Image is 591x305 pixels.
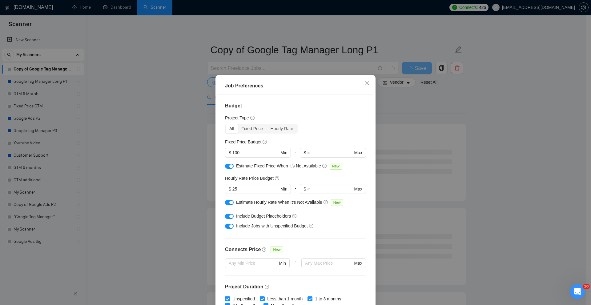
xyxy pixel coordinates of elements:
[280,149,287,156] span: Min
[236,214,291,219] span: Include Budget Placeholders
[275,176,280,181] span: question-circle
[291,148,300,163] div: -
[365,81,370,86] span: close
[232,149,279,156] input: 0
[354,260,362,267] span: Max
[262,247,267,252] span: question-circle
[230,295,257,302] span: Unspecified
[359,75,376,92] button: Close
[229,149,231,156] span: $
[250,115,255,120] span: question-circle
[236,163,321,168] span: Estimate Fixed Price When It’s Not Available
[225,175,274,182] h5: Hourly Rate Price Budget
[354,149,362,156] span: Max
[312,295,344,302] span: 1 to 3 months
[226,124,238,133] div: All
[354,186,362,192] span: Max
[304,149,306,156] span: $
[330,163,342,170] span: New
[225,283,366,291] h4: Project Duration
[307,186,353,192] input: ∞
[229,186,231,192] span: $
[232,186,279,192] input: 0
[291,184,300,199] div: -
[279,260,286,267] span: Min
[290,258,301,275] div: -
[229,260,278,267] input: Any Min Price
[280,186,287,192] span: Min
[583,284,590,289] span: 10
[265,295,305,302] span: Less than 1 month
[307,149,353,156] input: ∞
[225,102,366,110] h4: Budget
[265,284,270,289] span: question-circle
[236,223,308,228] span: Include Jobs with Unspecified Budget
[263,139,267,144] span: question-circle
[305,260,353,267] input: Any Max Price
[225,82,366,90] div: Job Preferences
[238,124,267,133] div: Fixed Price
[225,246,261,253] h4: Connects Price
[225,114,249,121] h5: Project Type
[304,186,306,192] span: $
[331,199,343,206] span: New
[570,284,585,299] iframe: Intercom live chat
[225,138,261,145] h5: Fixed Price Budget
[292,214,297,219] span: question-circle
[322,163,327,168] span: question-circle
[324,200,328,205] span: question-circle
[236,200,322,205] span: Estimate Hourly Rate When It’s Not Available
[271,247,283,253] span: New
[267,124,297,133] div: Hourly Rate
[309,223,314,228] span: question-circle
